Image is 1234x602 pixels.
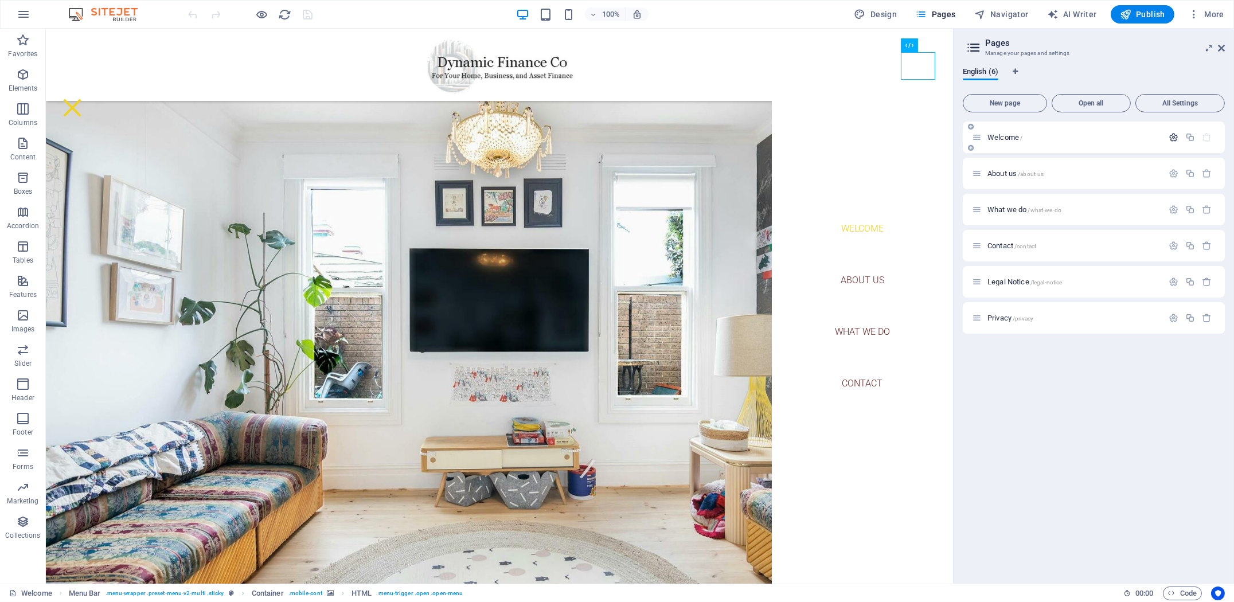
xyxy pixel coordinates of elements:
[1135,587,1153,600] span: 00 00
[1185,205,1195,214] div: Duplicate
[13,428,33,437] p: Footer
[1185,277,1195,287] div: Duplicate
[984,242,1163,249] div: Contact/contact
[7,497,38,506] p: Marketing
[8,49,37,58] p: Favorites
[1057,100,1126,107] span: Open all
[9,118,37,127] p: Columns
[987,277,1062,286] span: Click to open page
[252,587,284,600] span: Click to select. Double-click to edit
[376,587,463,600] span: . menu-trigger .open .open-menu
[1202,277,1212,287] div: Remove
[9,84,38,93] p: Elements
[987,314,1033,322] span: Click to open page
[1123,587,1154,600] h6: Session time
[1013,315,1033,322] span: /privacy
[1202,241,1212,251] div: Remove
[985,48,1202,58] h3: Manage your pages and settings
[1014,243,1036,249] span: /contact
[352,587,372,600] span: Click to select. Double-click to edit
[970,5,1033,24] button: Navigator
[984,314,1163,322] div: Privacy/privacy
[14,359,32,368] p: Slider
[1143,589,1145,597] span: :
[1052,94,1131,112] button: Open all
[13,256,33,265] p: Tables
[255,7,269,21] button: Click here to leave preview mode and continue editing
[984,134,1163,141] div: Welcome/
[915,9,955,20] span: Pages
[1185,313,1195,323] div: Duplicate
[1188,9,1224,20] span: More
[1111,5,1174,24] button: Publish
[69,587,463,600] nav: breadcrumb
[1030,279,1063,286] span: /legal-notice
[1169,205,1178,214] div: Settings
[11,393,34,402] p: Header
[850,5,902,24] button: Design
[5,531,40,540] p: Collections
[13,462,33,471] p: Forms
[9,290,37,299] p: Features
[10,153,36,162] p: Content
[585,7,626,21] button: 100%
[106,587,224,600] span: . menu-wrapper .preset-menu-v2-multi .sticky
[984,170,1163,177] div: About us/about-us
[1020,135,1022,141] span: /
[632,9,642,19] i: On resize automatically adjust zoom level to fit chosen device.
[1042,5,1102,24] button: AI Writer
[1184,5,1229,24] button: More
[968,100,1042,107] span: New page
[69,587,101,600] span: Click to select. Double-click to edit
[1202,169,1212,178] div: Remove
[1202,313,1212,323] div: Remove
[229,590,234,596] i: This element is a customizable preset
[1202,205,1212,214] div: Remove
[1202,132,1212,142] div: The startpage cannot be deleted
[911,5,960,24] button: Pages
[288,587,322,600] span: . mobile-cont
[1169,313,1178,323] div: Settings
[987,205,1061,214] span: Click to open page
[1120,9,1165,20] span: Publish
[987,241,1036,250] span: Click to open page
[984,206,1163,213] div: What we do/what-we-do
[1135,94,1225,112] button: All Settings
[963,65,998,81] span: English (6)
[278,7,292,21] button: reload
[14,187,33,196] p: Boxes
[1185,241,1195,251] div: Duplicate
[984,278,1163,286] div: Legal Notice/legal-notice
[985,38,1225,48] h2: Pages
[974,9,1029,20] span: Navigator
[602,7,620,21] h6: 100%
[1141,100,1220,107] span: All Settings
[1169,277,1178,287] div: Settings
[850,5,902,24] div: Design (Ctrl+Alt+Y)
[1169,169,1178,178] div: Settings
[1169,241,1178,251] div: Settings
[963,94,1047,112] button: New page
[1185,169,1195,178] div: Duplicate
[66,7,152,21] img: Editor Logo
[1018,171,1044,177] span: /about-us
[1211,587,1225,600] button: Usercentrics
[1047,9,1097,20] span: AI Writer
[1028,207,1062,213] span: /what-we-do
[7,221,39,230] p: Accordion
[1168,587,1197,600] span: Code
[279,8,292,21] i: Reload page
[963,68,1225,89] div: Language Tabs
[987,133,1022,142] span: Welcome
[11,325,35,334] p: Images
[854,9,897,20] span: Design
[9,587,52,600] a: Click to cancel selection. Double-click to open Pages
[327,590,334,596] i: This element contains a background
[987,169,1044,178] span: Click to open page
[1163,587,1202,600] button: Code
